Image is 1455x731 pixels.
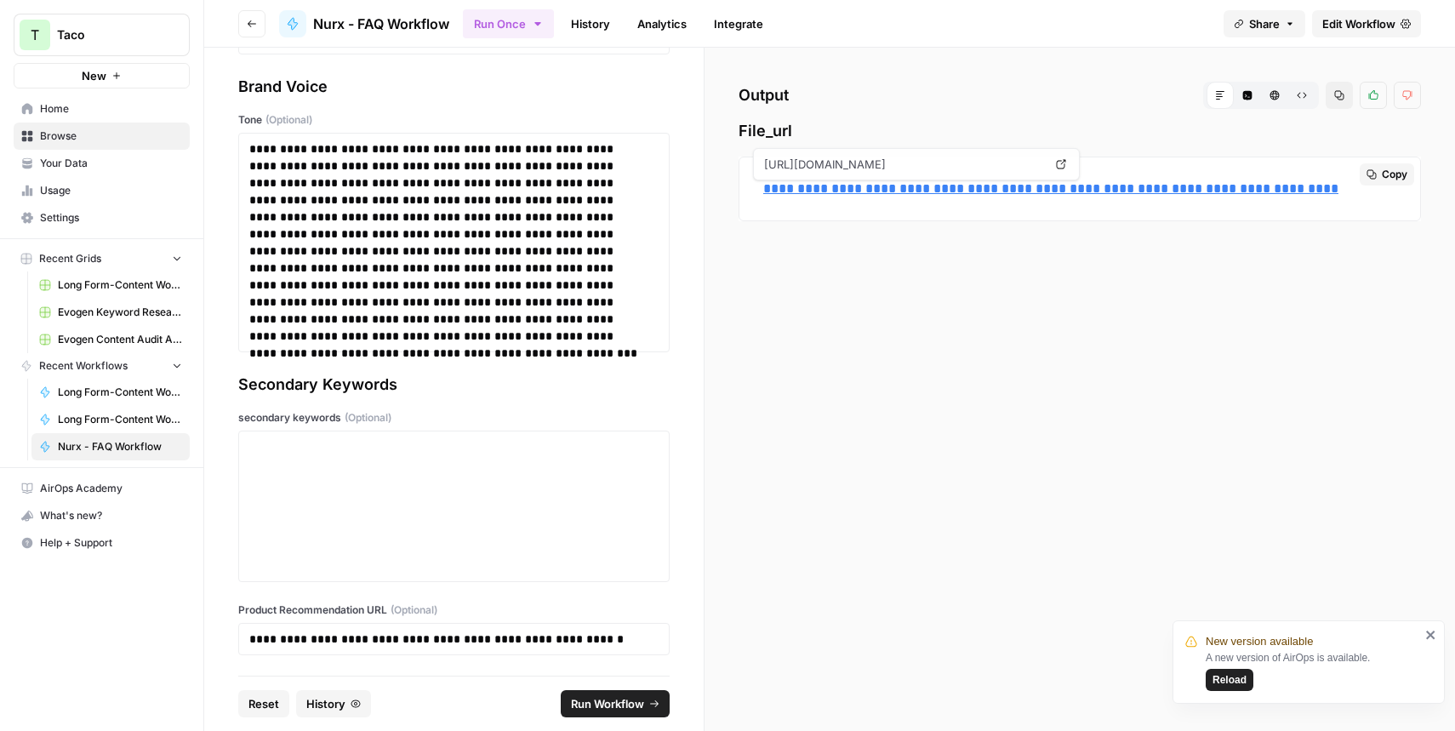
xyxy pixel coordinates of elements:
div: A new version of AirOps is available. [1206,650,1420,691]
a: Long Form-Content Workflow - AI Clients (New) [31,379,190,406]
span: Share [1249,15,1280,32]
span: History [306,695,345,712]
a: Analytics [627,10,697,37]
div: What's new? [14,503,189,528]
span: T [31,25,39,45]
a: Long Form-Content Workflow - All Clients (New) [31,406,190,433]
button: What's new? [14,502,190,529]
a: AirOps Academy [14,475,190,502]
a: History [561,10,620,37]
span: Long Form-Content Workflow - AI Clients (New) [58,385,182,400]
a: Usage [14,177,190,204]
a: Evogen Keyword Research Agent Grid [31,299,190,326]
button: Run Workflow [561,690,670,717]
span: New [82,67,106,84]
button: Recent Grids [14,246,190,271]
span: Nurx - FAQ Workflow [313,14,449,34]
a: Nurx - FAQ Workflow [31,433,190,460]
a: Integrate [704,10,773,37]
a: Evogen Content Audit Agent Grid [31,326,190,353]
button: History [296,690,371,717]
button: Reload [1206,669,1253,691]
span: Edit Workflow [1322,15,1395,32]
span: Recent Grids [39,251,101,266]
span: Home [40,101,182,117]
label: Tone [238,112,670,128]
button: Help + Support [14,529,190,557]
span: Settings [40,210,182,226]
span: Evogen Content Audit Agent Grid [58,332,182,347]
span: Taco [57,26,160,43]
div: Brand Voice [238,75,670,99]
div: Secondary Keywords [238,373,670,397]
button: Reset [238,690,289,717]
span: Copy [1382,167,1407,182]
a: Your Data [14,150,190,177]
h2: Output [739,82,1421,109]
button: Recent Workflows [14,353,190,379]
span: File_url [739,119,1421,143]
span: Your Data [40,156,182,171]
button: close [1425,628,1437,642]
span: Recent Workflows [39,358,128,374]
span: Usage [40,183,182,198]
button: Workspace: Taco [14,14,190,56]
button: New [14,63,190,89]
label: secondary keywords [238,410,670,425]
span: Run Workflow [571,695,644,712]
span: Long Form-Content Workflow - All Clients (New) [58,412,182,427]
span: Evogen Keyword Research Agent Grid [58,305,182,320]
span: Help + Support [40,535,182,551]
a: Long Form-Content Workflow - AI Clients (New) Grid [31,271,190,299]
button: Share [1224,10,1305,37]
span: Long Form-Content Workflow - AI Clients (New) Grid [58,277,182,293]
span: Browse [40,128,182,144]
span: (Optional) [391,603,437,618]
span: Reload [1212,672,1247,688]
span: New version available [1206,633,1313,650]
label: Product Recommendation URL [238,603,670,618]
span: Reset [248,695,279,712]
a: Edit Workflow [1312,10,1421,37]
button: Run Once [463,9,554,38]
span: (Optional) [265,112,312,128]
a: Nurx - FAQ Workflow [279,10,449,37]
span: Nurx - FAQ Workflow [58,439,182,454]
a: Home [14,95,190,123]
span: AirOps Academy [40,481,182,496]
span: (Optional) [345,410,391,425]
a: Browse [14,123,190,150]
a: Settings [14,204,190,231]
button: Copy [1360,163,1414,186]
